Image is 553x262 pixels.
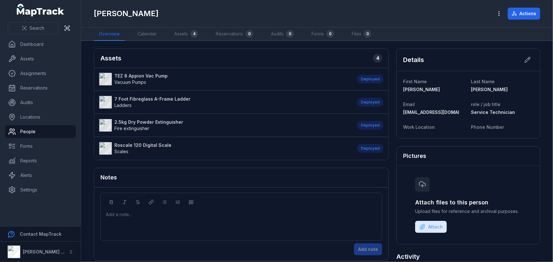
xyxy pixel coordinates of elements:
span: Search [29,25,44,31]
strong: TEZ 8 Appion Vac Pump [114,73,168,79]
a: Settings [5,184,76,196]
strong: 7 Foot Fibreglass A-Frame Ladder [114,96,190,102]
button: Attach [415,221,447,233]
span: First Name [403,79,427,84]
a: Roscale 120 Digital ScaleScales [99,142,351,155]
a: TEZ 8 Appion Vac PumpVacuum Pumps [99,73,351,85]
h1: [PERSON_NAME] [94,9,158,19]
a: Dashboard [5,38,76,51]
div: 4 [373,54,382,63]
span: Email [403,102,415,107]
a: Reservations [5,82,76,94]
span: Work Location [403,124,435,130]
span: Vacuum Pumps [114,79,146,85]
div: 0 [286,30,294,38]
strong: Contact MapTrack [20,231,61,237]
a: 7 Foot Fibreglass A-Frame LadderLadders [99,96,351,109]
a: Locations [5,111,76,123]
div: Deployed [357,75,383,84]
h3: Notes [100,173,117,182]
span: Ladders [114,103,132,108]
span: Phone Number [471,124,504,130]
span: Fire extinguisher [114,126,149,131]
button: Actions [508,8,540,20]
a: People [5,125,76,138]
a: Alerts [5,169,76,182]
div: 0 [246,30,253,38]
div: 0 [364,30,371,38]
span: role / job title [471,102,500,107]
h2: Details [403,55,424,64]
a: Files0 [347,28,376,41]
a: Reports [5,154,76,167]
a: Audits0 [266,28,299,41]
div: Deployed [357,98,383,107]
a: Assets4 [169,28,203,41]
h3: Pictures [403,152,426,160]
h2: Activity [396,252,420,261]
a: Calendar [132,28,162,41]
span: Scales [114,149,128,154]
span: Upload files for reference and archival purposes. [415,208,522,215]
div: 0 [326,30,334,38]
a: 2.5kg Dry Powder ExtinguisherFire extinguisher [99,119,351,132]
button: Search [8,22,59,34]
span: [EMAIL_ADDRESS][DOMAIN_NAME] [403,109,479,115]
strong: 2.5kg Dry Powder Extinguisher [114,119,183,125]
div: Deployed [357,121,383,130]
a: MapTrack [17,4,64,16]
a: Assets [5,53,76,65]
div: 4 [190,30,198,38]
a: Forms0 [306,28,339,41]
span: Last Name [471,79,495,84]
h2: Assets [100,54,121,63]
strong: Roscale 120 Digital Scale [114,142,171,148]
span: [PERSON_NAME] [471,87,508,92]
a: Forms [5,140,76,153]
h3: Attach files to this person [415,198,522,207]
a: Assignments [5,67,76,80]
a: Overview [94,28,125,41]
a: Reservations0 [211,28,258,41]
a: Audits [5,96,76,109]
div: Deployed [357,144,383,153]
span: [PERSON_NAME] [403,87,440,92]
strong: [PERSON_NAME] Air [23,249,67,254]
span: Service Technician [471,109,515,115]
